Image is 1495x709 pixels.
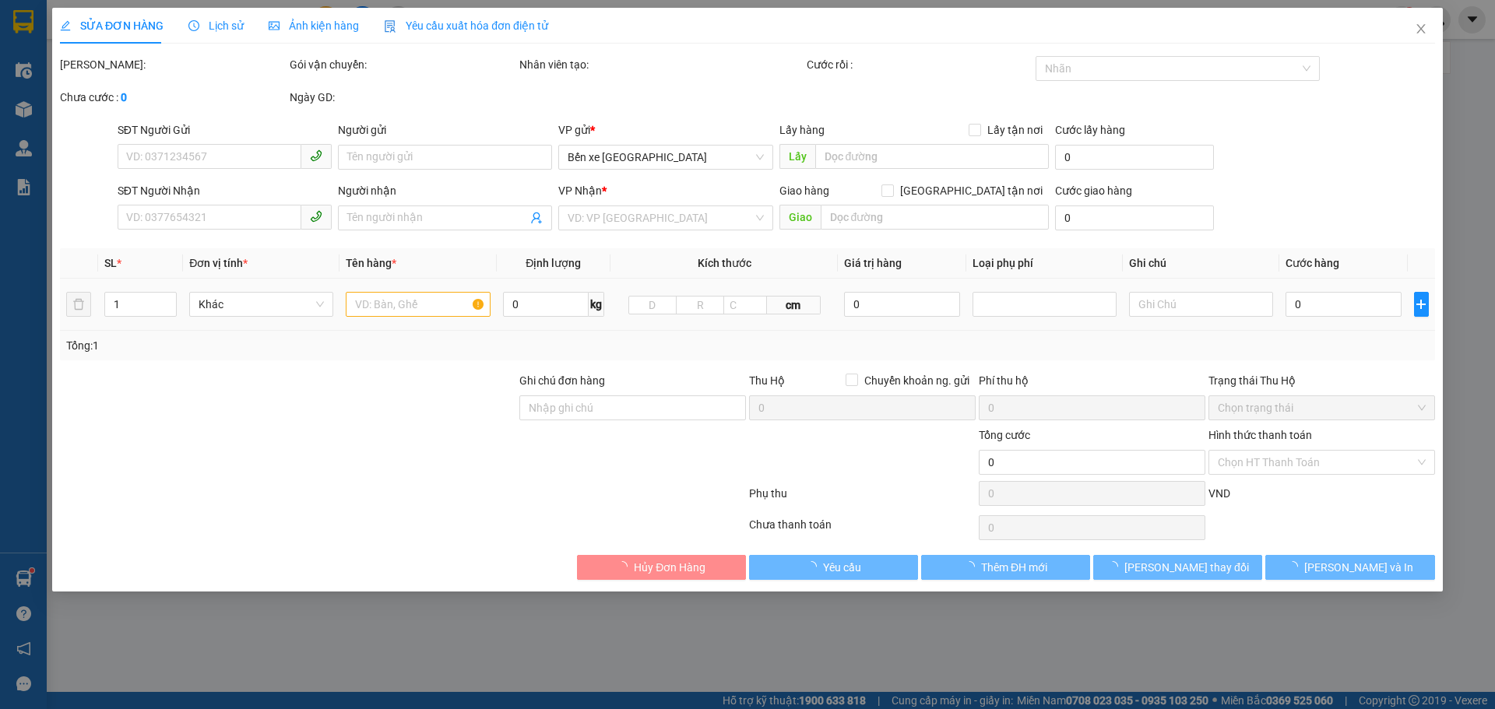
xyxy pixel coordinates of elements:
span: SỬA ĐƠN HÀNG [60,19,164,32]
span: phone [310,210,322,223]
th: Ghi chú [1123,248,1279,279]
div: [PERSON_NAME]: [60,56,287,73]
span: [PERSON_NAME] và In [1304,559,1413,576]
span: Lấy [779,144,815,169]
span: Tên hàng [346,257,397,269]
span: Chọn trạng thái [1218,396,1426,419]
span: user-add [531,212,543,224]
input: Dọc đường [815,144,1049,169]
span: Định lượng [526,257,581,269]
div: VP gửi [559,121,773,139]
span: Khác [199,293,325,316]
button: Thêm ĐH mới [921,555,1090,580]
div: Trạng thái Thu Hộ [1208,372,1435,389]
span: Hủy Đơn Hàng [634,559,705,576]
div: Người gửi [338,121,552,139]
button: plus [1414,292,1429,317]
span: cm [767,296,820,314]
span: close [1415,23,1427,35]
span: Giá trị hàng [845,257,902,269]
span: plus [1415,298,1428,311]
span: Lấy hàng [779,124,825,136]
span: kg [589,292,604,317]
b: 0 [121,91,127,104]
span: Yêu cầu [823,559,861,576]
div: Chưa cước : [60,89,287,106]
span: edit [60,20,71,31]
span: Tổng cước [979,429,1030,441]
span: Yêu cầu xuất hóa đơn điện tử [384,19,548,32]
span: Đơn vị tính [190,257,248,269]
span: loading [1107,561,1124,572]
button: delete [66,292,91,317]
div: Gói vận chuyển: [290,56,516,73]
button: [PERSON_NAME] và In [1266,555,1435,580]
input: Cước giao hàng [1055,205,1214,230]
span: [GEOGRAPHIC_DATA] tận nơi [894,182,1049,199]
div: Người nhận [338,182,552,199]
span: [PERSON_NAME] thay đổi [1124,559,1249,576]
label: Cước lấy hàng [1055,124,1125,136]
input: VD: Bàn, Ghế [346,292,491,317]
label: Hình thức thanh toán [1208,429,1312,441]
span: clock-circle [188,20,199,31]
span: Thêm ĐH mới [981,559,1047,576]
div: Ngày GD: [290,89,516,106]
span: loading [1287,561,1304,572]
span: Giao hàng [779,184,829,197]
div: Nhân viên tạo: [519,56,804,73]
label: Cước giao hàng [1055,184,1132,197]
span: SL [104,257,117,269]
div: Tổng: 1 [66,337,577,354]
input: D [628,296,677,314]
button: Close [1399,8,1443,51]
span: Lịch sử [188,19,244,32]
span: Chuyển khoản ng. gửi [858,372,976,389]
button: Hủy Đơn Hàng [577,555,746,580]
span: VP Nhận [559,184,603,197]
span: VND [1208,487,1230,500]
div: Phí thu hộ [979,372,1205,395]
span: loading [617,561,634,572]
input: Ghi Chú [1129,292,1273,317]
span: loading [964,561,981,572]
div: Phụ thu [747,485,977,512]
span: picture [269,20,280,31]
span: loading [806,561,823,572]
span: Giao [779,205,821,230]
img: icon [384,20,396,33]
span: Thu Hộ [749,374,785,387]
div: Chưa thanh toán [747,516,977,543]
input: Dọc đường [821,205,1049,230]
span: Kích thước [698,257,751,269]
input: R [676,296,724,314]
span: Ảnh kiện hàng [269,19,359,32]
button: [PERSON_NAME] thay đổi [1093,555,1262,580]
span: Lấy tận nơi [981,121,1049,139]
label: Ghi chú đơn hàng [519,374,605,387]
span: phone [310,149,322,162]
input: Ghi chú đơn hàng [519,395,746,420]
button: Yêu cầu [749,555,918,580]
div: SĐT Người Gửi [118,121,332,139]
th: Loại phụ phí [966,248,1123,279]
span: Cước hàng [1286,257,1340,269]
div: Cước rồi : [807,56,1033,73]
div: SĐT Người Nhận [118,182,332,199]
span: Bến xe Hoằng Hóa [568,146,764,169]
input: C [723,296,767,314]
input: Cước lấy hàng [1055,145,1214,170]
